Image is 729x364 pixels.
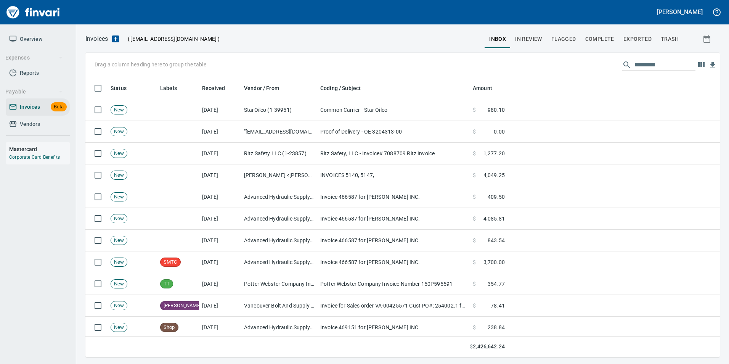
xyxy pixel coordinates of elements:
span: New [111,150,127,157]
h6: Mastercard [9,145,70,153]
span: inbox [489,34,506,44]
span: [PERSON_NAME] [161,302,204,309]
span: Vendors [20,119,40,129]
td: [DATE] [199,164,241,186]
td: Proof of Delivery - OE 3204313-00 [317,121,470,143]
span: $ [473,258,476,266]
td: [DATE] [199,295,241,317]
span: 78.41 [491,302,505,309]
span: 409.50 [488,193,505,201]
a: Reports [6,64,70,82]
button: Payable [2,85,66,99]
span: 3,700.00 [483,258,505,266]
span: New [111,324,127,331]
td: Invoice 466587 for [PERSON_NAME] INC. [317,230,470,251]
p: ( ) [123,35,220,43]
td: StarOilco (1-39951) [241,99,317,121]
td: [DATE] [199,230,241,251]
span: New [111,302,127,309]
span: New [111,280,127,288]
span: $ [473,324,476,331]
td: Ritz Safety LLC (1-23857) [241,143,317,164]
span: Received [202,84,225,93]
span: 238.84 [488,324,505,331]
span: Invoices [20,102,40,112]
span: [EMAIL_ADDRESS][DOMAIN_NAME] [130,35,217,43]
span: New [111,237,127,244]
span: Received [202,84,235,93]
span: New [111,259,127,266]
a: InvoicesBeta [6,98,70,116]
a: Corporate Card Benefits [9,155,60,160]
td: Invoice 466587 for [PERSON_NAME] INC. [317,186,470,208]
td: "[EMAIL_ADDRESS][DOMAIN_NAME]" <[EMAIL_ADDRESS][DOMAIN_NAME]> [241,121,317,143]
span: New [111,172,127,179]
td: [DATE] [199,273,241,295]
h5: [PERSON_NAME] [657,8,703,16]
td: Common Carrier - Star Oilco [317,99,470,121]
span: Payable [5,87,63,97]
span: TT [161,280,173,288]
span: Complete [585,34,614,44]
span: New [111,193,127,201]
span: $ [473,302,476,309]
span: $ [473,280,476,288]
img: Finvari [5,3,62,21]
td: Invoice 466587 for [PERSON_NAME] INC. [317,251,470,273]
td: Advanced Hydraulic Supply Co. LLC (1-10020) [241,186,317,208]
span: In Review [515,34,542,44]
span: Flagged [551,34,576,44]
span: $ [473,215,476,222]
span: Labels [160,84,187,93]
span: New [111,106,127,114]
td: Advanced Hydraulic Supply Co. LLC (1-10020) [241,208,317,230]
span: Shop [161,324,178,331]
td: [DATE] [199,251,241,273]
td: Potter Webster Company Invoice Number 150P595591 [317,273,470,295]
td: [DATE] [199,143,241,164]
span: Amount [473,84,502,93]
span: Status [111,84,127,93]
span: $ [473,171,476,179]
span: 2,426,642.24 [473,343,505,351]
td: Potter Webster Company Inc (1-10818) [241,273,317,295]
a: Vendors [6,116,70,133]
td: Ritz Safety, LLC - Invoice# 7088709 Ritz Invoice [317,143,470,164]
span: Expenses [5,53,63,63]
td: Vancouver Bolt And Supply Inc (1-11067) [241,295,317,317]
span: New [111,215,127,222]
span: 843.54 [488,237,505,244]
td: Invoice for Sales order VA-00425571 Cust PO#: 254002.1 from Vancouver Bolt & Supply Inc [317,295,470,317]
span: New [111,128,127,135]
span: Status [111,84,136,93]
span: Reports [20,68,39,78]
button: Expenses [2,51,66,65]
td: INVOICES 5140, 5147, [317,164,470,186]
td: [DATE] [199,121,241,143]
td: [DATE] [199,208,241,230]
td: Invoice 469151 for [PERSON_NAME] INC. [317,317,470,338]
span: 354.77 [488,280,505,288]
span: $ [473,237,476,244]
button: Download Table [707,60,718,71]
span: trash [661,34,679,44]
td: [DATE] [199,186,241,208]
a: Overview [6,31,70,48]
span: Coding / Subject [320,84,361,93]
span: Coding / Subject [320,84,371,93]
span: Overview [20,34,42,44]
span: Beta [51,103,67,111]
td: Advanced Hydraulic Supply Co. LLC (1-10020) [241,251,317,273]
span: 4,049.25 [483,171,505,179]
span: SMTC [161,259,180,266]
span: $ [473,128,476,135]
span: Labels [160,84,177,93]
span: $ [473,193,476,201]
span: Exported [623,34,652,44]
span: 4,085.81 [483,215,505,222]
td: [PERSON_NAME] <[PERSON_NAME][EMAIL_ADDRESS][DOMAIN_NAME]> [241,164,317,186]
td: [DATE] [199,99,241,121]
td: [DATE] [199,317,241,338]
span: $ [470,343,473,351]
